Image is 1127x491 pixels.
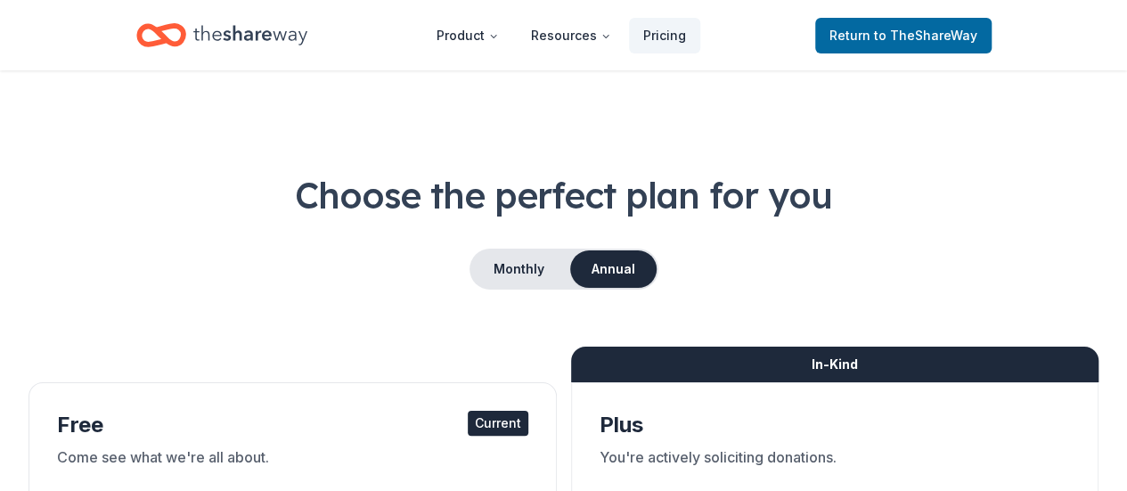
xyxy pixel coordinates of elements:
[422,18,513,53] button: Product
[136,14,307,56] a: Home
[629,18,700,53] a: Pricing
[471,250,567,288] button: Monthly
[829,25,977,46] span: Return
[815,18,992,53] a: Returnto TheShareWay
[571,347,1099,382] div: In-Kind
[874,28,977,43] span: to TheShareWay
[468,411,528,436] div: Current
[57,411,528,439] div: Free
[517,18,625,53] button: Resources
[29,170,1098,220] h1: Choose the perfect plan for you
[422,14,700,56] nav: Main
[600,411,1071,439] div: Plus
[570,250,657,288] button: Annual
